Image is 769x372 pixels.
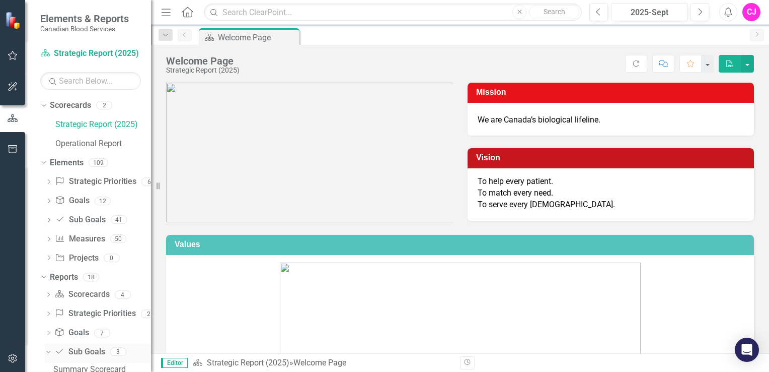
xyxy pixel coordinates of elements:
[218,31,297,44] div: Welcome Page
[544,8,565,16] span: Search
[614,7,684,19] div: 2025-Sept
[55,233,105,245] a: Measures
[529,5,579,19] button: Search
[83,273,99,281] div: 18
[50,100,91,111] a: Scorecards
[54,346,105,358] a: Sub Goals
[166,55,240,67] div: Welcome Page
[111,216,127,224] div: 41
[50,272,78,283] a: Reports
[55,138,151,150] a: Operational Report
[141,309,157,318] div: 2
[193,357,452,369] div: »
[55,176,136,188] a: Strategic Priorities
[55,253,98,264] a: Projects
[207,358,289,367] a: Strategic Report (2025)
[141,177,158,186] div: 6
[89,158,108,167] div: 109
[115,290,131,299] div: 4
[54,308,135,320] a: Strategic Priorities
[110,348,126,356] div: 3
[104,254,120,262] div: 0
[478,115,600,125] span: We are Canada’s biological lifeline.
[478,176,744,211] p: To help every patient. To match every need. To serve every [DEMOGRAPHIC_DATA].
[204,4,582,21] input: Search ClearPoint...
[96,101,112,110] div: 2
[166,67,240,74] div: Strategic Report (2025)
[166,83,452,222] img: CBS_logo_descriptions%20v2.png
[55,195,89,207] a: Goals
[5,12,23,29] img: ClearPoint Strategy
[735,338,759,362] div: Open Intercom Messenger
[95,197,111,205] div: 12
[50,157,84,169] a: Elements
[55,214,105,226] a: Sub Goals
[476,153,749,162] h3: Vision
[40,48,141,59] a: Strategic Report (2025)
[54,327,89,339] a: Goals
[476,88,749,97] h3: Mission
[40,13,129,25] span: Elements & Reports
[40,25,129,33] small: Canadian Blood Services
[40,72,141,90] input: Search Below...
[161,358,188,368] span: Editor
[54,289,109,300] a: Scorecards
[110,235,126,243] div: 50
[94,329,110,337] div: 7
[742,3,760,21] button: CJ
[611,3,688,21] button: 2025-Sept
[55,119,151,131] a: Strategic Report (2025)
[175,240,749,249] h3: Values
[293,358,346,367] div: Welcome Page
